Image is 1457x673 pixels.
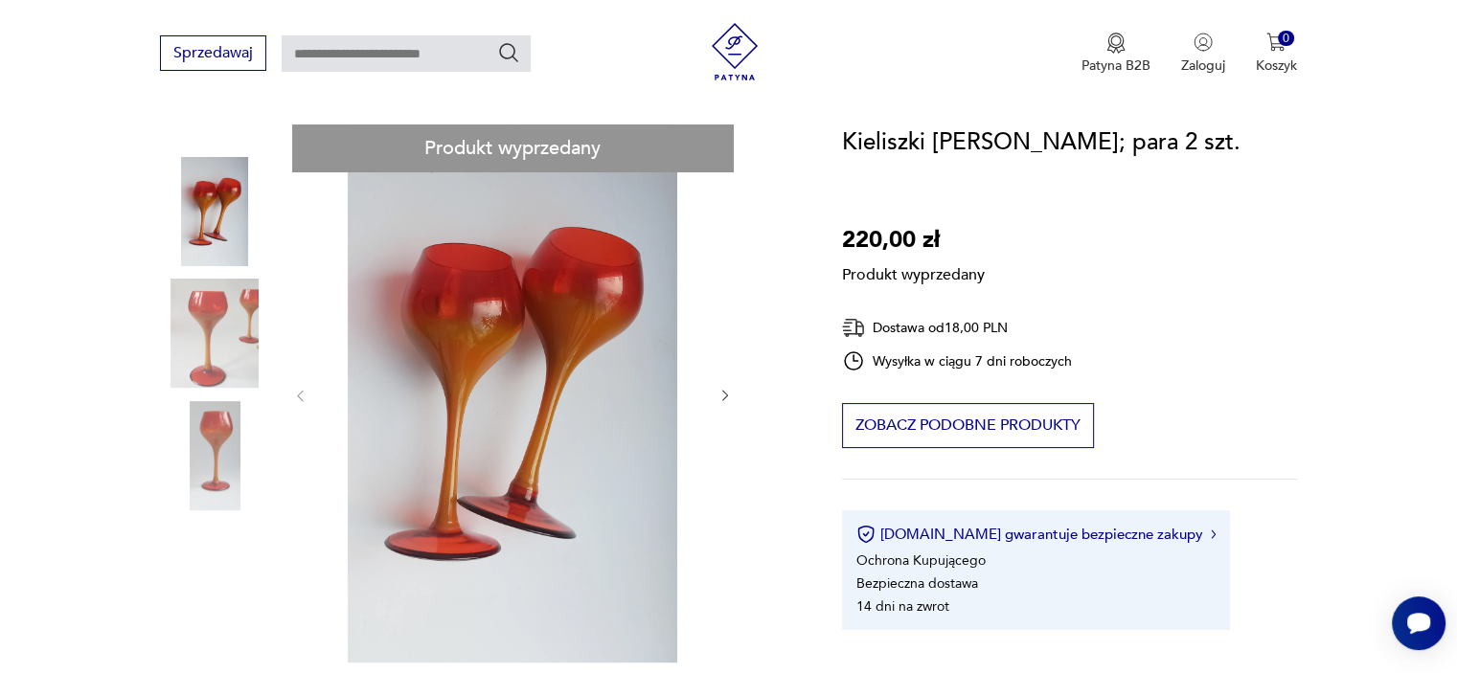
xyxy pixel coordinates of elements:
h1: Kieliszki [PERSON_NAME]; para 2 szt. [842,124,1241,161]
div: Dostawa od 18,00 PLN [842,316,1072,340]
img: Ikona dostawy [842,316,865,340]
p: Patyna B2B [1081,56,1150,75]
button: [DOMAIN_NAME] gwarantuje bezpieczne zakupy [856,525,1216,544]
p: Zaloguj [1181,56,1225,75]
img: Patyna - sklep z meblami i dekoracjami vintage [706,23,763,80]
button: 0Koszyk [1256,33,1297,75]
img: Ikona koszyka [1266,33,1286,52]
button: Zobacz podobne produkty [842,403,1094,448]
button: Patyna B2B [1081,33,1150,75]
p: Koszyk [1256,56,1297,75]
img: Ikona strzałki w prawo [1211,529,1217,539]
iframe: Smartsupp widget button [1392,596,1446,650]
li: Ochrona Kupującego [856,551,986,570]
a: Ikona medaluPatyna B2B [1081,33,1150,75]
button: Sprzedawaj [160,35,266,71]
button: Zaloguj [1181,33,1225,75]
img: Ikona certyfikatu [856,525,876,544]
li: Bezpieczna dostawa [856,574,978,593]
button: Szukaj [497,41,520,64]
div: Wysyłka w ciągu 7 dni roboczych [842,349,1072,372]
li: 14 dni na zwrot [856,597,949,616]
div: 0 [1278,31,1294,47]
img: Ikona medalu [1106,33,1126,54]
a: Sprzedawaj [160,48,266,61]
p: Produkt wyprzedany [842,258,985,285]
img: Ikonka użytkownika [1194,33,1213,52]
p: 220,00 zł [842,222,985,258]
